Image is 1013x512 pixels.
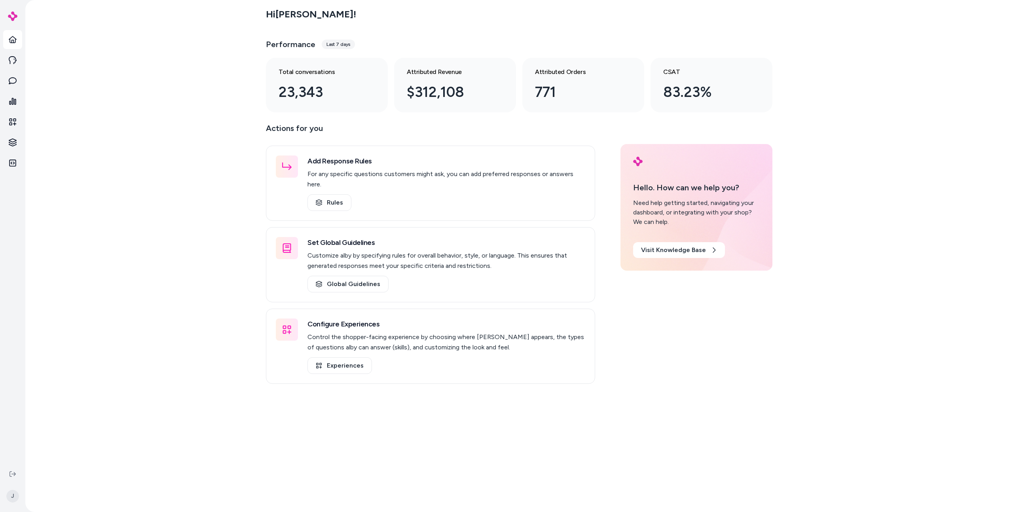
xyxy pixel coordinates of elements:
a: Attributed Orders 771 [522,58,644,112]
p: Customize alby by specifying rules for overall behavior, style, or language. This ensures that ge... [307,250,585,271]
a: Global Guidelines [307,276,389,292]
img: alby Logo [8,11,17,21]
img: alby Logo [633,157,643,166]
div: 23,343 [279,82,362,103]
a: Visit Knowledge Base [633,242,725,258]
h3: Attributed Revenue [407,67,491,77]
h2: Hi [PERSON_NAME] ! [266,8,356,20]
div: 771 [535,82,619,103]
div: Need help getting started, navigating your dashboard, or integrating with your shop? We can help. [633,198,760,227]
h3: CSAT [663,67,747,77]
a: Experiences [307,357,372,374]
button: J [5,484,21,509]
a: Rules [307,194,351,211]
div: 83.23% [663,82,747,103]
a: Attributed Revenue $312,108 [394,58,516,112]
h3: Configure Experiences [307,319,585,330]
p: Actions for you [266,122,595,141]
h3: Attributed Orders [535,67,619,77]
p: For any specific questions customers might ask, you can add preferred responses or answers here. [307,169,585,190]
div: Last 7 days [322,40,355,49]
p: Hello. How can we help you? [633,182,760,193]
h3: Add Response Rules [307,155,585,167]
a: Total conversations 23,343 [266,58,388,112]
div: $312,108 [407,82,491,103]
h3: Total conversations [279,67,362,77]
h3: Performance [266,39,315,50]
p: Control the shopper-facing experience by choosing where [PERSON_NAME] appears, the types of quest... [307,332,585,353]
span: J [6,490,19,503]
a: CSAT 83.23% [651,58,772,112]
h3: Set Global Guidelines [307,237,585,248]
